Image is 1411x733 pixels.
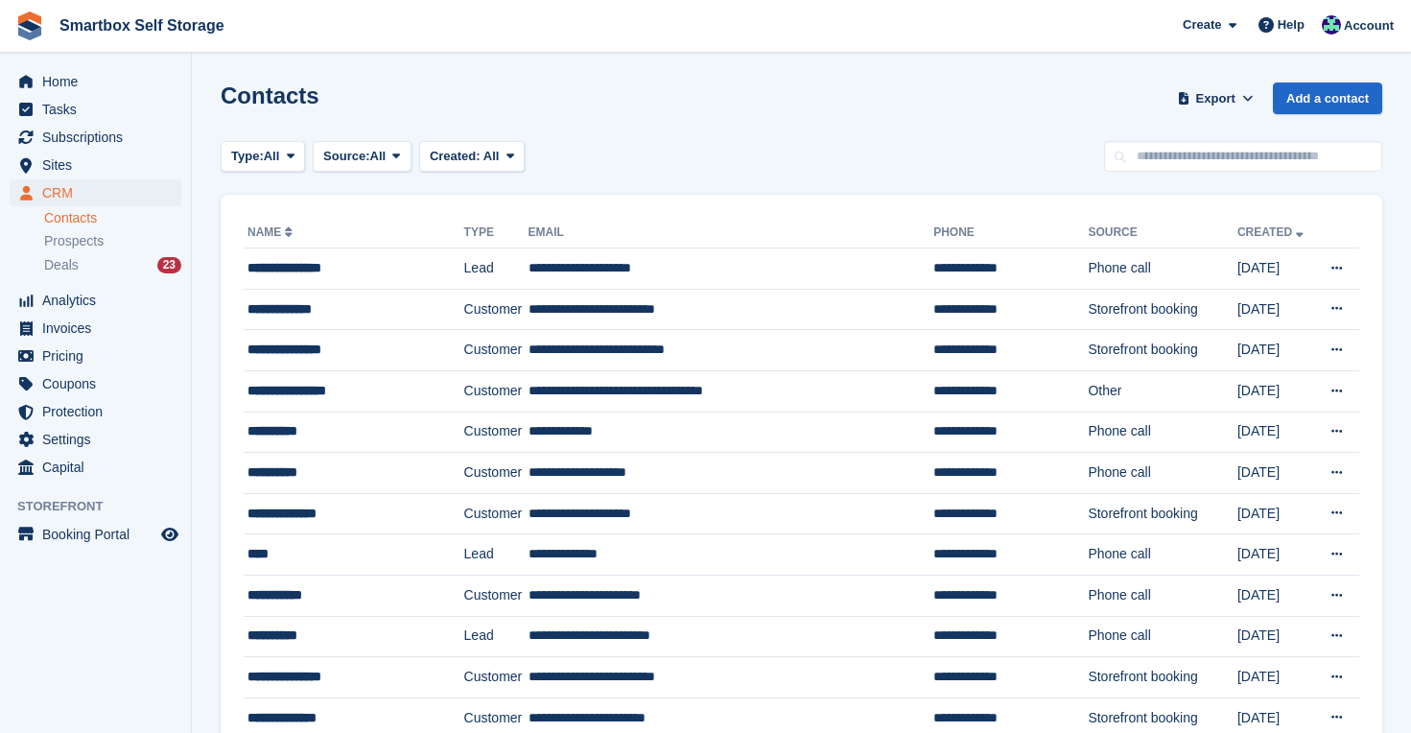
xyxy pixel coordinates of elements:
[464,330,529,371] td: Customer
[44,209,181,227] a: Contacts
[10,426,181,453] a: menu
[42,96,157,123] span: Tasks
[10,315,181,342] a: menu
[158,523,181,546] a: Preview store
[42,370,157,397] span: Coupons
[464,616,529,657] td: Lead
[17,497,191,516] span: Storefront
[1088,370,1237,412] td: Other
[1088,534,1237,576] td: Phone call
[370,147,387,166] span: All
[221,83,319,108] h1: Contacts
[1173,83,1258,114] button: Export
[1273,83,1382,114] a: Add a contact
[10,454,181,481] a: menu
[1237,330,1315,371] td: [DATE]
[1237,453,1315,494] td: [DATE]
[430,149,481,163] span: Created:
[1088,412,1237,453] td: Phone call
[464,412,529,453] td: Customer
[1088,218,1237,248] th: Source
[1237,225,1307,239] a: Created
[10,521,181,548] a: menu
[247,225,296,239] a: Name
[529,218,934,248] th: Email
[1088,493,1237,534] td: Storefront booking
[464,534,529,576] td: Lead
[42,287,157,314] span: Analytics
[464,453,529,494] td: Customer
[1237,657,1315,698] td: [DATE]
[464,370,529,412] td: Customer
[313,141,412,173] button: Source: All
[1322,15,1341,35] img: Roger Canham
[42,68,157,95] span: Home
[42,454,157,481] span: Capital
[464,575,529,616] td: Customer
[1237,575,1315,616] td: [DATE]
[1088,575,1237,616] td: Phone call
[1088,248,1237,290] td: Phone call
[157,257,181,273] div: 23
[42,343,157,369] span: Pricing
[10,179,181,206] a: menu
[231,147,264,166] span: Type:
[1237,493,1315,534] td: [DATE]
[10,370,181,397] a: menu
[42,398,157,425] span: Protection
[1183,15,1221,35] span: Create
[1088,330,1237,371] td: Storefront booking
[464,218,529,248] th: Type
[1088,289,1237,330] td: Storefront booking
[10,68,181,95] a: menu
[44,231,181,251] a: Prospects
[1237,370,1315,412] td: [DATE]
[419,141,525,173] button: Created: All
[464,248,529,290] td: Lead
[464,289,529,330] td: Customer
[42,179,157,206] span: CRM
[1088,657,1237,698] td: Storefront booking
[44,232,104,250] span: Prospects
[221,141,305,173] button: Type: All
[10,152,181,178] a: menu
[1088,616,1237,657] td: Phone call
[10,343,181,369] a: menu
[10,287,181,314] a: menu
[10,398,181,425] a: menu
[42,521,157,548] span: Booking Portal
[1237,248,1315,290] td: [DATE]
[1344,16,1394,35] span: Account
[10,124,181,151] a: menu
[464,493,529,534] td: Customer
[10,96,181,123] a: menu
[15,12,44,40] img: stora-icon-8386f47178a22dfd0bd8f6a31ec36ba5ce8667c1dd55bd0f319d3a0aa187defe.svg
[42,124,157,151] span: Subscriptions
[42,426,157,453] span: Settings
[1088,453,1237,494] td: Phone call
[1237,616,1315,657] td: [DATE]
[264,147,280,166] span: All
[483,149,500,163] span: All
[1237,534,1315,576] td: [DATE]
[1196,89,1235,108] span: Export
[1237,289,1315,330] td: [DATE]
[52,10,232,41] a: Smartbox Self Storage
[1278,15,1305,35] span: Help
[323,147,369,166] span: Source:
[44,255,181,275] a: Deals 23
[1237,412,1315,453] td: [DATE]
[464,657,529,698] td: Customer
[44,256,79,274] span: Deals
[42,152,157,178] span: Sites
[42,315,157,342] span: Invoices
[933,218,1088,248] th: Phone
